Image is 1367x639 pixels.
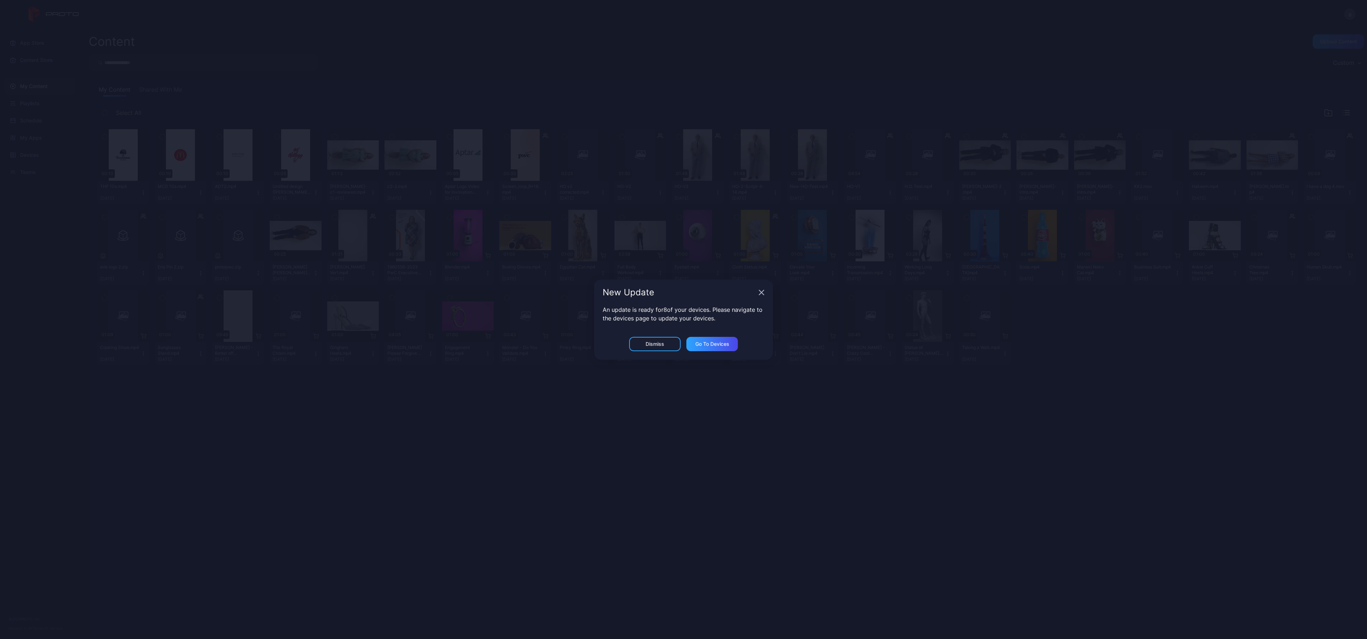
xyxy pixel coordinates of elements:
[603,288,756,297] div: New Update
[629,337,681,351] button: Dismiss
[646,341,664,347] div: Dismiss
[695,341,729,347] div: Go to devices
[603,305,764,323] p: An update is ready for 8 of your devices. Please navigate to the devices page to update your devi...
[686,337,738,351] button: Go to devices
